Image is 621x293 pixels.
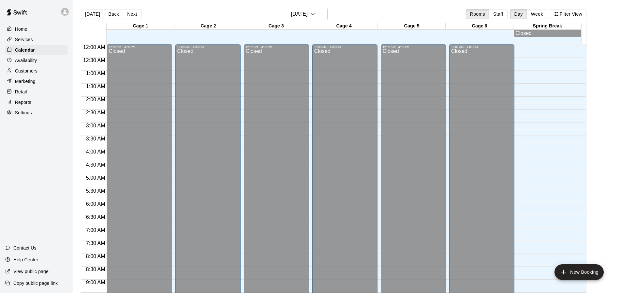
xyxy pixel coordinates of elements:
[174,23,242,29] div: Cage 2
[378,23,446,29] div: Cage 5
[291,9,308,19] h6: [DATE]
[242,23,310,29] div: Cage 3
[81,9,104,19] button: [DATE]
[13,256,38,263] p: Help Center
[554,264,604,280] button: add
[84,253,107,259] span: 8:00 AM
[527,9,547,19] button: Week
[5,87,68,97] a: Retail
[123,9,141,19] button: Next
[15,89,27,95] p: Retail
[107,23,174,29] div: Cage 1
[15,109,32,116] p: Settings
[5,66,68,76] a: Customers
[13,268,49,275] p: View public page
[279,8,328,20] button: [DATE]
[84,162,107,168] span: 4:30 AM
[466,9,489,19] button: Rooms
[5,45,68,55] a: Calendar
[104,9,123,19] button: Back
[84,214,107,220] span: 6:30 AM
[84,97,107,102] span: 2:00 AM
[84,240,107,246] span: 7:30 AM
[314,45,376,49] div: 12:00 AM – 4:00 PM
[81,44,107,50] span: 12:00 AM
[15,36,33,43] p: Services
[84,123,107,128] span: 3:00 AM
[15,99,31,106] p: Reports
[383,45,444,49] div: 12:00 AM – 4:00 PM
[550,9,586,19] button: Filter View
[15,57,37,64] p: Availability
[246,45,307,49] div: 12:00 AM – 4:00 PM
[513,23,581,29] div: Spring Break
[84,175,107,181] span: 5:00 AM
[451,45,512,49] div: 12:00 AM – 4:00 PM
[84,136,107,141] span: 3:30 AM
[5,108,68,118] a: Settings
[109,45,170,49] div: 12:00 AM – 4:00 PM
[84,110,107,115] span: 2:30 AM
[84,227,107,233] span: 7:00 AM
[5,35,68,44] a: Services
[5,56,68,65] a: Availability
[15,26,27,32] p: Home
[489,9,508,19] button: Staff
[13,245,37,251] p: Contact Us
[84,71,107,76] span: 1:00 AM
[5,24,68,34] a: Home
[510,9,527,19] button: Day
[13,280,58,286] p: Copy public page link
[15,78,36,85] p: Marketing
[5,97,68,107] a: Reports
[84,201,107,207] span: 6:00 AM
[5,76,68,86] a: Marketing
[84,84,107,89] span: 1:30 AM
[310,23,378,29] div: Cage 4
[177,45,239,49] div: 12:00 AM – 4:00 PM
[15,47,35,53] p: Calendar
[515,30,579,36] div: Closed
[84,188,107,194] span: 5:30 AM
[84,149,107,155] span: 4:00 AM
[84,267,107,272] span: 8:30 AM
[15,68,37,74] p: Customers
[84,280,107,285] span: 9:00 AM
[81,57,107,63] span: 12:30 AM
[446,23,513,29] div: Cage 6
